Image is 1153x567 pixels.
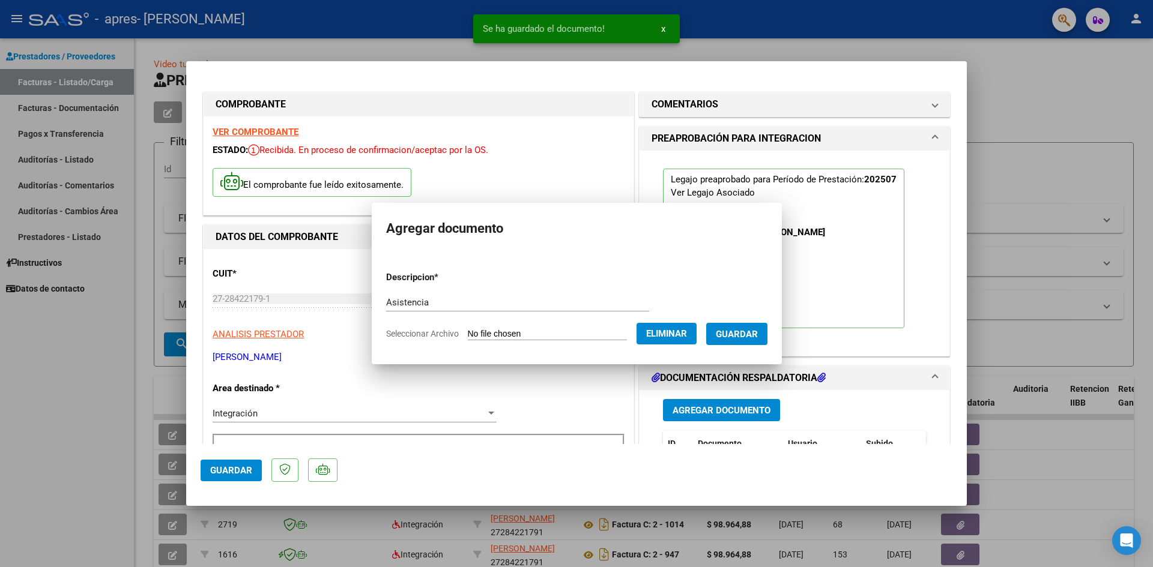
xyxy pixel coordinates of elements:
span: ANALISIS PRESTADOR [213,329,304,340]
p: CUIT [213,267,336,281]
span: Agregar Documento [673,405,770,416]
p: El comprobante fue leído exitosamente. [213,168,411,197]
span: ESTADO: [213,145,248,155]
span: Documento [698,439,742,448]
a: VER COMPROBANTE [213,127,298,137]
span: Recibida. En proceso de confirmacion/aceptac por la OS. [248,145,488,155]
h1: DOCUMENTACIÓN RESPALDATORIA [652,371,826,385]
strong: COMPROBANTE [216,98,286,110]
p: [PERSON_NAME] [213,350,625,364]
span: Usuario [788,439,817,448]
button: Guardar [201,460,262,481]
p: Area destinado * [213,382,336,395]
button: Eliminar [637,323,697,344]
span: Se ha guardado el documento! [483,23,605,35]
p: Descripcion [386,271,501,284]
datatable-header-cell: Usuario [783,431,861,457]
strong: D [PERSON_NAME] [748,227,825,238]
mat-expansion-panel-header: COMENTARIOS [640,92,949,116]
datatable-header-cell: Documento [693,431,783,457]
h1: COMENTARIOS [652,97,718,112]
datatable-header-cell: ID [663,431,693,457]
datatable-header-cell: Acción [921,431,981,457]
div: Open Intercom Messenger [1112,526,1141,555]
span: Subido [866,439,893,448]
span: Eliminar [646,328,687,339]
h2: Agregar documento [386,217,767,240]
button: Guardar [706,323,767,345]
mat-expansion-panel-header: DOCUMENTACIÓN RESPALDATORIA [640,366,949,390]
div: Ver Legajo Asociado [671,186,755,199]
div: PREAPROBACIÓN PARA INTEGRACION [640,151,949,356]
span: x [661,23,665,34]
span: Seleccionar Archivo [386,329,459,338]
span: Integración [213,408,258,419]
span: ID [668,439,676,448]
button: Agregar Documento [663,399,780,421]
mat-expansion-panel-header: PREAPROBACIÓN PARA INTEGRACION [640,127,949,151]
p: Legajo preaprobado para Período de Prestación: [663,169,904,328]
strong: 202507 [864,174,897,185]
span: Guardar [210,465,252,476]
h1: PREAPROBACIÓN PARA INTEGRACION [652,131,821,146]
span: Guardar [716,329,758,340]
datatable-header-cell: Subido [861,431,921,457]
strong: DATOS DEL COMPROBANTE [216,231,338,242]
